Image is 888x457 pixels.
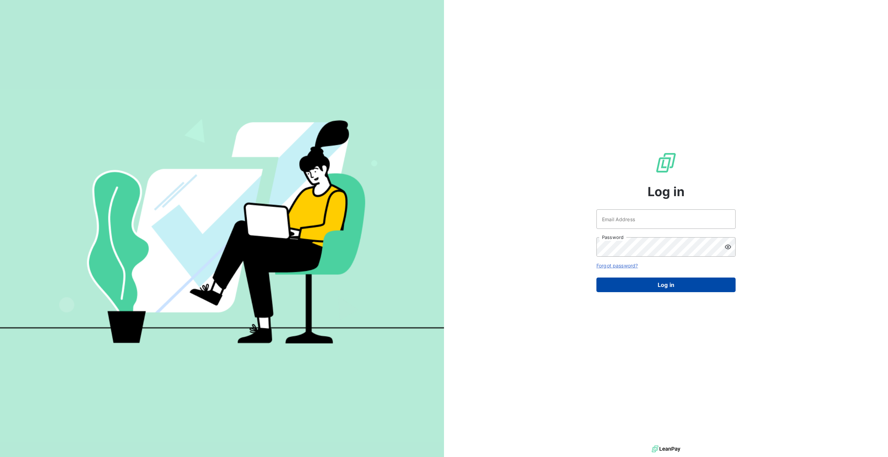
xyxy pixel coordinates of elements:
[596,209,736,229] input: placeholder
[596,263,638,268] a: Forgot password?
[648,182,685,201] span: Log in
[596,278,736,292] button: Log in
[655,152,677,174] img: LeanPay Logo
[652,444,680,454] img: logo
